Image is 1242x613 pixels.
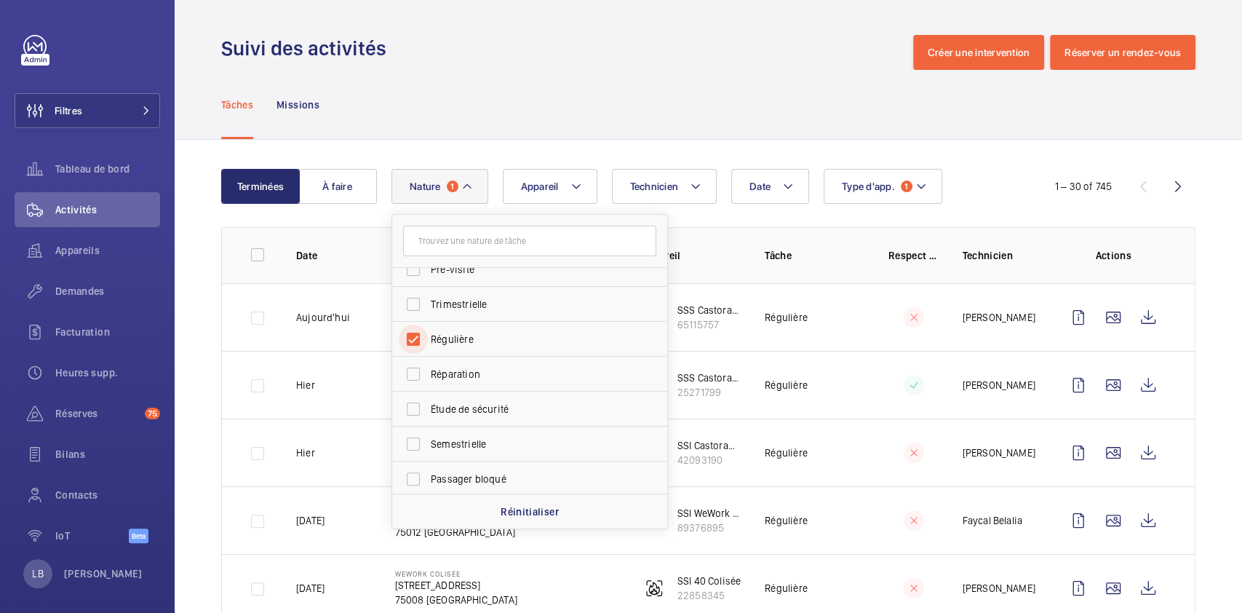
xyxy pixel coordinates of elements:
p: 65115757 [677,317,742,332]
p: Réinitialiser [501,505,559,519]
p: Aujourd'hui [296,310,350,325]
p: Hier [296,446,315,460]
p: Missions [276,98,319,112]
p: 75012 [GEOGRAPHIC_DATA] [395,525,515,539]
p: [DATE] [296,513,325,528]
span: Appareil [521,181,559,192]
p: SSI WeWork Bercy [677,506,742,521]
span: Réparation [431,367,631,381]
p: LB [32,566,43,581]
p: 22858345 [677,588,741,603]
p: WeWork Colisée [395,569,517,578]
p: Régulière [765,446,808,460]
button: Réserver un rendez-vous [1050,35,1195,70]
p: 89376895 [677,521,742,535]
p: [PERSON_NAME] [962,446,1035,460]
span: Date [749,181,771,192]
span: Appareils [55,243,160,258]
span: Heures supp. [55,365,160,380]
p: 25271799 [677,385,742,400]
p: Régulière [765,581,808,596]
button: Date [731,169,809,204]
span: Réserves [55,406,139,421]
button: Créer une intervention [913,35,1045,70]
p: SSS Castorama Créteil [677,303,742,317]
p: Régulière [765,513,808,528]
span: Semestrielle [431,437,631,451]
span: Technicien [630,181,679,192]
p: [PERSON_NAME] [64,566,143,581]
button: Filtres [15,93,160,128]
button: Nature1 [391,169,488,204]
p: SSI Castorama Les Ulis [677,438,742,453]
p: [PERSON_NAME] [962,310,1035,325]
span: Pré-visite [431,262,631,277]
p: Appareil [642,248,742,263]
input: Trouvez une nature de tâche [403,226,656,256]
p: Faycal Belalia [962,513,1022,528]
span: Tableau de bord [55,162,160,176]
span: Facturation [55,325,160,339]
p: [PERSON_NAME] [962,378,1035,392]
span: Bilans [55,447,160,462]
button: Appareil [503,169,597,204]
p: Tâche [765,248,865,263]
button: À faire [298,169,377,204]
p: Hier [296,378,315,392]
p: Respect délai [888,248,939,263]
p: Actions [1061,248,1166,263]
span: Trimestrielle [431,297,631,312]
span: Nature [410,181,441,192]
p: SSS Castorama Les Ulis [677,371,742,385]
p: Date [296,248,372,263]
span: 1 [901,181,912,192]
button: Technicien [612,169,717,204]
span: IoT [55,529,129,543]
span: 75 [145,408,160,419]
p: [DATE] [296,581,325,596]
p: 75008 [GEOGRAPHIC_DATA] [395,593,517,607]
span: Étude de sécurité [431,402,631,416]
span: Activités [55,202,160,217]
span: Demandes [55,284,160,298]
p: Tâches [221,98,253,112]
span: Contacts [55,488,160,502]
div: 1 – 30 of 745 [1055,179,1112,194]
p: Régulière [765,310,808,325]
button: Type d'app.1 [824,169,942,204]
span: Beta [129,529,148,543]
img: fire_alarm.svg [645,580,663,597]
span: Passager bloqué [431,472,631,486]
button: Terminées [221,169,300,204]
p: SSI 40 Colisée [677,574,741,588]
p: Régulière [765,378,808,392]
span: Régulière [431,332,631,347]
p: [PERSON_NAME] [962,581,1035,596]
h1: Suivi des activités [221,35,395,62]
p: [STREET_ADDRESS] [395,578,517,593]
p: 42093190 [677,453,742,467]
span: Type d'app. [842,181,895,192]
span: 1 [447,181,458,192]
span: Filtres [55,103,82,118]
p: Technicien [962,248,1038,263]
